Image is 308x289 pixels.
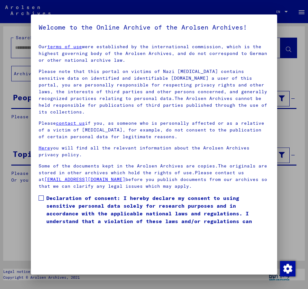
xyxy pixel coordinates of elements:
span: Declaration of consent: I hereby declare my consent to using sensitive personal data solely for r... [46,194,269,233]
p: Our were established by the international commission, which is the highest governing body of the ... [39,43,269,64]
p: Please note that this portal on victims of Nazi [MEDICAL_DATA] contains sensitive data on identif... [39,68,269,115]
a: contact us [56,120,85,126]
a: terms of use [47,44,82,50]
a: Here [39,145,50,151]
p: Some of the documents kept in the Arolsen Archives are copies.The originals are stored in other a... [39,163,269,190]
a: [EMAIL_ADDRESS][DOMAIN_NAME] [44,176,125,182]
div: Change consent [280,261,295,276]
p: you will find all the relevant information about the Arolsen Archives privacy policy. [39,145,269,158]
p: Please if you, as someone who is personally affected or as a relative of a victim of [MEDICAL_DAT... [39,120,269,140]
img: Change consent [280,261,295,276]
h5: Welcome to the Online Archive of the Arolsen Archives! [39,22,269,32]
